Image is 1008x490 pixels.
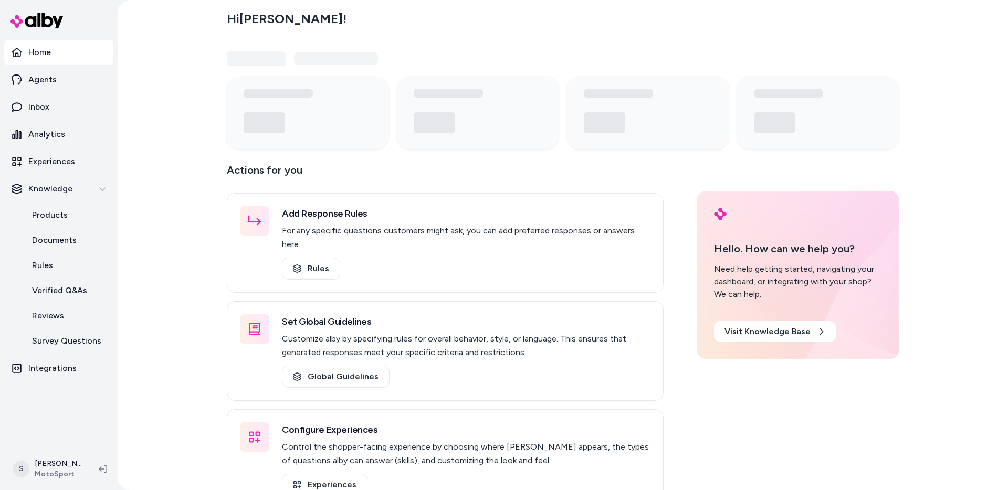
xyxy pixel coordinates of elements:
p: Reviews [32,310,64,322]
div: Need help getting started, navigating your dashboard, or integrating with your shop? We can help. [714,263,882,301]
img: alby Logo [10,13,63,28]
a: Verified Q&As [22,278,113,303]
a: Survey Questions [22,328,113,354]
p: Inbox [28,101,49,113]
a: Visit Knowledge Base [714,321,836,342]
h3: Add Response Rules [282,206,650,221]
span: S [13,461,29,477]
h3: Set Global Guidelines [282,314,650,329]
a: Rules [22,253,113,278]
button: S[PERSON_NAME]MotoSport [6,452,90,486]
a: Global Guidelines [282,366,390,388]
a: Experiences [4,149,113,174]
a: Products [22,203,113,228]
span: MotoSport [35,469,82,480]
p: Survey Questions [32,335,101,347]
p: [PERSON_NAME] [35,459,82,469]
p: Hello. How can we help you? [714,241,882,257]
a: Analytics [4,122,113,147]
a: Reviews [22,303,113,328]
button: Knowledge [4,176,113,201]
img: alby Logo [714,208,727,220]
a: Agents [4,67,113,92]
p: Rules [32,259,53,272]
a: Rules [282,258,340,280]
p: Documents [32,234,77,247]
p: Analytics [28,128,65,141]
p: For any specific questions customers might ask, you can add preferred responses or answers here. [282,224,650,251]
h2: Hi [PERSON_NAME] ! [227,11,346,27]
a: Integrations [4,356,113,381]
p: Home [28,46,51,59]
a: Documents [22,228,113,253]
p: Experiences [28,155,75,168]
p: Agents [28,73,57,86]
p: Control the shopper-facing experience by choosing where [PERSON_NAME] appears, the types of quest... [282,440,650,467]
p: Products [32,209,68,221]
p: Knowledge [28,183,72,195]
a: Inbox [4,94,113,120]
p: Customize alby by specifying rules for overall behavior, style, or language. This ensures that ge... [282,332,650,359]
p: Integrations [28,362,77,375]
p: Actions for you [227,162,664,187]
a: Home [4,40,113,65]
h3: Configure Experiences [282,422,650,437]
p: Verified Q&As [32,284,87,297]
